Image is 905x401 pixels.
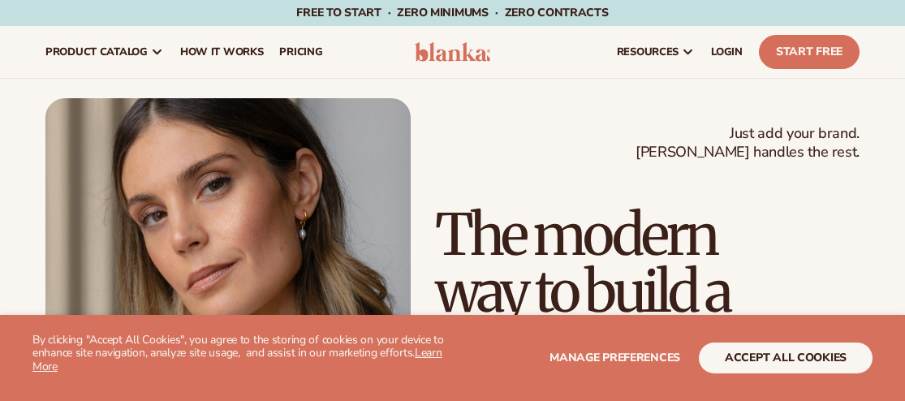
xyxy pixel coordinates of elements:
span: LOGIN [711,45,743,58]
a: product catalog [37,26,172,78]
a: resources [609,26,703,78]
span: Free to start · ZERO minimums · ZERO contracts [296,5,608,20]
button: accept all cookies [699,343,873,373]
a: How It Works [172,26,272,78]
span: Manage preferences [549,350,680,365]
p: By clicking "Accept All Cookies", you agree to the storing of cookies on your device to enhance s... [32,334,453,374]
span: How It Works [180,45,264,58]
span: Just add your brand. [PERSON_NAME] handles the rest. [636,124,860,162]
a: pricing [271,26,330,78]
img: logo [415,42,490,62]
a: Learn More [32,345,442,374]
h1: The modern way to build a brand [435,206,860,377]
a: Start Free [759,35,860,69]
a: LOGIN [703,26,751,78]
span: beauty [435,313,585,384]
span: product catalog [45,45,148,58]
span: pricing [279,45,322,58]
button: Manage preferences [549,343,680,373]
span: resources [617,45,679,58]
